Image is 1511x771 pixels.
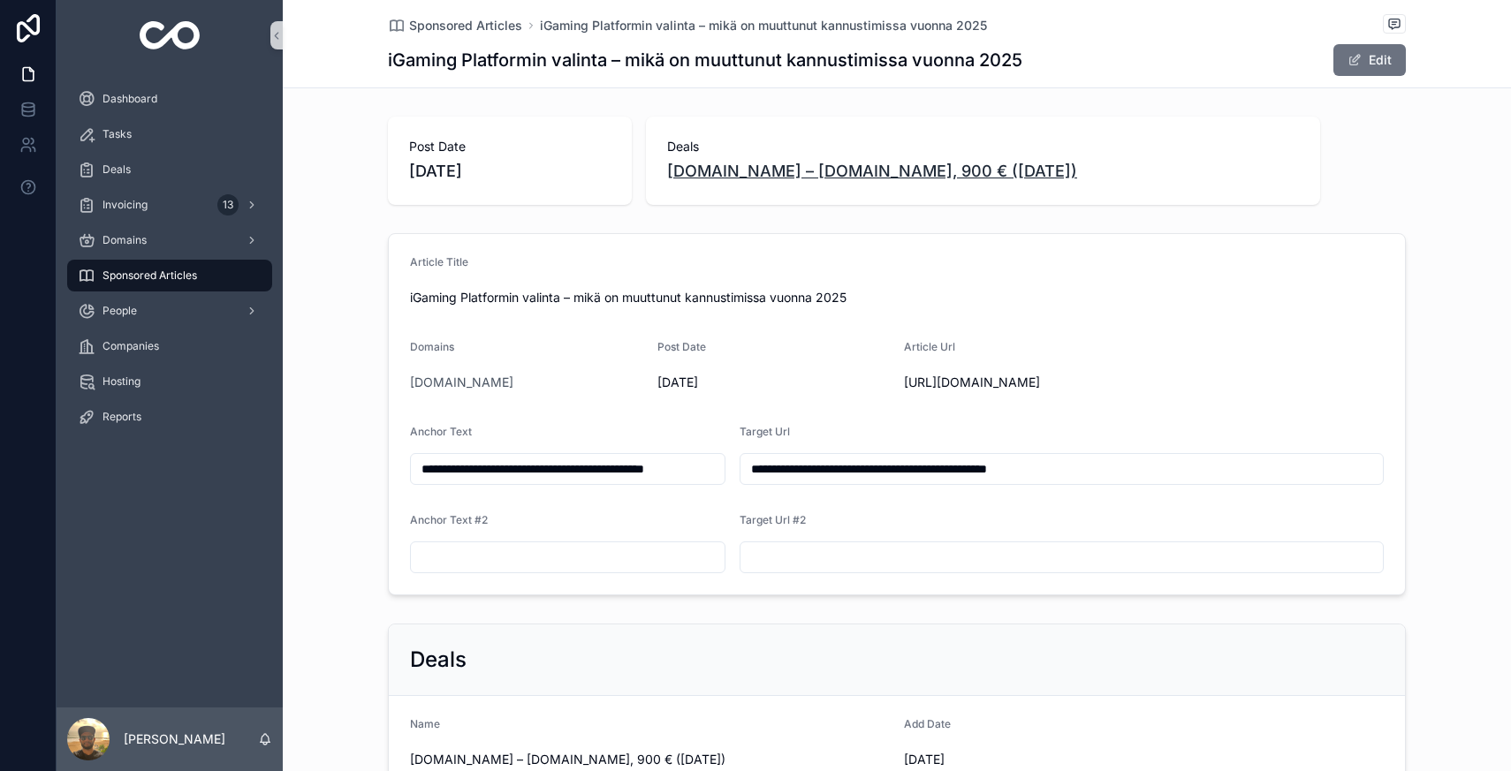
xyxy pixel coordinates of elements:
[904,717,951,730] span: Add Date
[103,233,147,247] span: Domains
[103,127,132,141] span: Tasks
[740,425,790,438] span: Target Url
[657,340,706,353] span: Post Date
[67,366,272,397] a: Hosting
[67,224,272,256] a: Domains
[67,118,272,150] a: Tasks
[388,48,1022,72] h1: iGaming Platformin valinta – mikä on muuttunut kannustimissa vuonna 2025
[410,289,1384,306] span: iGaming Platformin valinta – mikä on muuttunut kannustimissa vuonna 2025
[410,374,513,391] a: [DOMAIN_NAME]
[103,92,157,106] span: Dashboard
[410,513,488,526] span: Anchor Text #2
[409,138,611,155] span: Post Date
[740,513,806,526] span: Target Url #2
[103,304,137,318] span: People
[904,374,1384,391] span: [URL][DOMAIN_NAME]
[657,374,891,391] span: [DATE]
[904,340,955,353] span: Article Url
[124,730,225,748] p: [PERSON_NAME]
[67,154,272,185] a: Deals
[667,138,1299,155] span: Deals
[410,646,467,674] h2: Deals
[409,17,522,34] span: Sponsored Articles
[667,159,1077,184] a: [DOMAIN_NAME] – [DOMAIN_NAME], 900 € ([DATE])
[410,717,440,730] span: Name
[67,330,272,362] a: Companies
[904,751,1384,768] span: [DATE]
[67,295,272,327] a: People
[140,21,201,49] img: App logo
[1333,44,1406,76] button: Edit
[103,410,141,424] span: Reports
[410,255,468,268] span: Article Title
[57,71,283,456] div: scrollable content
[67,189,272,221] a: Invoicing13
[410,751,890,768] span: [DOMAIN_NAME] – [DOMAIN_NAME], 900 € ([DATE])
[388,17,522,34] a: Sponsored Articles
[217,194,239,215] div: 13
[410,425,472,438] span: Anchor Text
[103,339,159,353] span: Companies
[409,159,611,184] span: [DATE]
[103,198,148,212] span: Invoicing
[103,163,131,177] span: Deals
[67,260,272,291] a: Sponsored Articles
[410,340,454,353] span: Domains
[540,17,987,34] a: iGaming Platformin valinta – mikä on muuttunut kannustimissa vuonna 2025
[103,374,140,389] span: Hosting
[67,401,272,433] a: Reports
[103,268,197,283] span: Sponsored Articles
[67,83,272,115] a: Dashboard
